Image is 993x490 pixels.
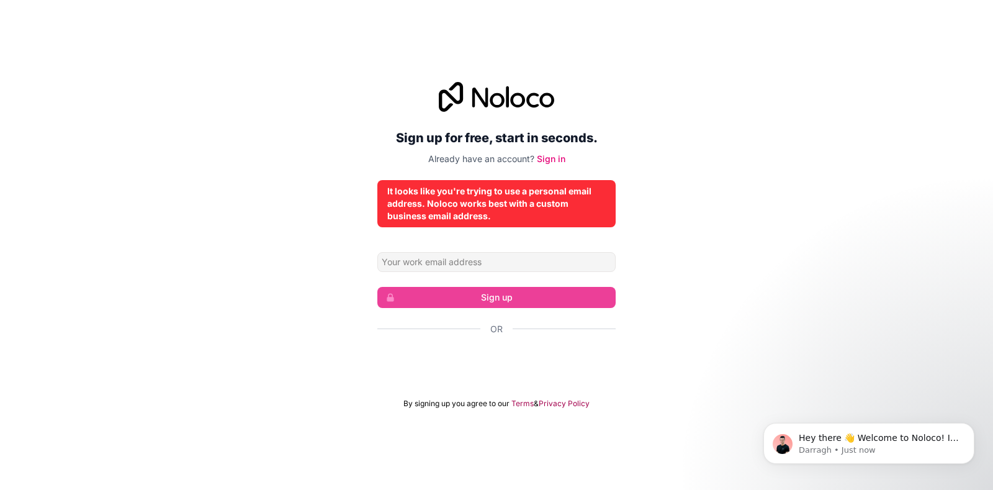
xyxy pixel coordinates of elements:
[745,397,993,484] iframe: Intercom notifications message
[534,399,539,409] span: &
[377,252,616,272] input: Email address
[537,153,565,164] a: Sign in
[377,127,616,149] h2: Sign up for free, start in seconds.
[428,153,534,164] span: Already have an account?
[490,323,503,335] span: Or
[539,399,590,409] a: Privacy Policy
[403,399,510,409] span: By signing up you agree to our
[511,399,534,409] a: Terms
[371,349,622,376] iframe: Bouton "Se connecter avec Google"
[387,185,606,222] div: It looks like you're trying to use a personal email address. Noloco works best with a custom busi...
[377,287,616,308] button: Sign up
